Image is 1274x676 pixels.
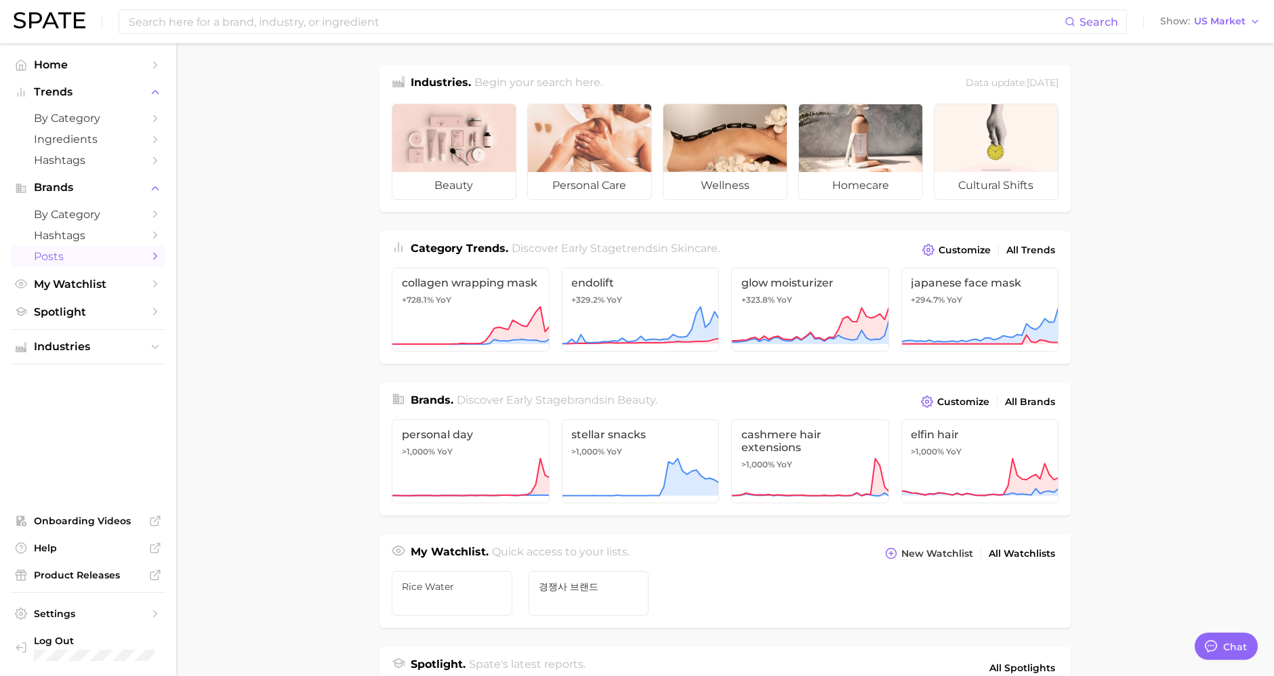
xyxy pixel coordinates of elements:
[402,276,539,289] span: collagen wrapping mask
[127,10,1065,33] input: Search here for a brand, industry, or ingredient
[1160,18,1190,25] span: Show
[607,446,623,457] span: YoY
[1003,241,1059,259] a: All Trends
[529,571,649,616] a: 경쟁사 브랜드
[966,75,1059,93] div: Data update: [DATE]
[989,548,1055,559] span: All Watchlists
[741,295,775,305] span: +323.8%
[411,394,453,406] span: Brands .
[911,295,945,305] span: +294.7%
[939,245,991,256] span: Customize
[11,274,165,295] a: My Watchlist
[402,446,435,457] span: >1,000%
[392,104,516,200] a: beauty
[1080,16,1118,28] span: Search
[11,225,165,246] a: Hashtags
[402,295,434,305] span: +728.1%
[663,172,787,199] span: wellness
[392,571,512,616] a: rice water
[11,177,165,198] button: Brands
[901,419,1059,503] a: elfin hair>1,000% YoY
[777,459,792,470] span: YoY
[411,75,471,93] h1: Industries.
[14,12,85,28] img: SPATE
[607,295,623,305] span: YoY
[527,104,652,200] a: personal care
[672,242,718,255] span: skincare
[901,548,973,559] span: New Watchlist
[911,428,1049,441] span: elfin hair
[34,208,142,221] span: by Category
[34,515,142,527] span: Onboarding Videos
[663,104,787,200] a: wellness
[11,511,165,531] a: Onboarding Videos
[34,229,142,242] span: Hashtags
[411,544,489,563] h1: My Watchlist.
[741,459,775,469] span: >1,000%
[618,394,656,406] span: beauty
[1194,18,1246,25] span: US Market
[402,581,502,592] span: rice water
[989,660,1055,676] span: All Spotlights
[741,276,879,289] span: glow moisturizer
[11,82,165,102] button: Trends
[799,172,922,199] span: homecare
[11,108,165,129] a: by Category
[741,428,879,454] span: cashmere hair extensions
[777,295,792,305] span: YoY
[34,542,142,554] span: Help
[11,538,165,558] a: Help
[34,608,142,620] span: Settings
[528,172,651,199] span: personal care
[901,268,1059,352] a: japanese face mask+294.7% YoY
[392,268,550,352] a: collagen wrapping mask+728.1% YoY
[1002,393,1059,411] a: All Brands
[11,129,165,150] a: Ingredients
[34,86,142,98] span: Trends
[34,569,142,581] span: Product Releases
[1157,13,1264,30] button: ShowUS Market
[947,446,962,457] span: YoY
[985,545,1059,563] a: All Watchlists
[11,204,165,225] a: by Category
[11,337,165,357] button: Industries
[34,635,155,647] span: Log Out
[436,295,451,305] span: YoY
[934,172,1058,199] span: cultural shifts
[11,301,165,322] a: Spotlight
[562,419,720,503] a: stellar snacks>1,000% YoY
[392,419,550,503] a: personal day>1,000% YoY
[1006,245,1055,256] span: All Trends
[34,58,142,71] span: Home
[437,446,453,457] span: YoY
[11,631,165,665] a: Log out. Currently logged in with e-mail ykkim110@cosrx.co.kr.
[475,75,603,93] h2: Begin your search here.
[493,544,630,563] h2: Quick access to your lists.
[947,295,963,305] span: YoY
[34,305,142,318] span: Spotlight
[11,565,165,585] a: Product Releases
[572,295,605,305] span: +329.2%
[411,242,508,255] span: Category Trends .
[11,150,165,171] a: Hashtags
[512,242,720,255] span: Discover Early Stage trends in .
[34,182,142,194] span: Brands
[911,446,945,457] span: >1,000%
[731,419,889,503] a: cashmere hair extensions>1,000% YoY
[882,544,977,563] button: New Watchlist
[457,394,658,406] span: Discover Early Stage brands in .
[34,278,142,291] span: My Watchlist
[34,341,142,353] span: Industries
[11,54,165,75] a: Home
[539,581,639,592] span: 경쟁사 브랜드
[572,428,710,441] span: stellar snacks
[934,104,1059,200] a: cultural shifts
[919,240,994,259] button: Customize
[11,246,165,267] a: Posts
[937,396,989,408] span: Customize
[911,276,1049,289] span: japanese face mask
[572,446,605,457] span: >1,000%
[34,133,142,146] span: Ingredients
[1005,396,1055,408] span: All Brands
[392,172,516,199] span: beauty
